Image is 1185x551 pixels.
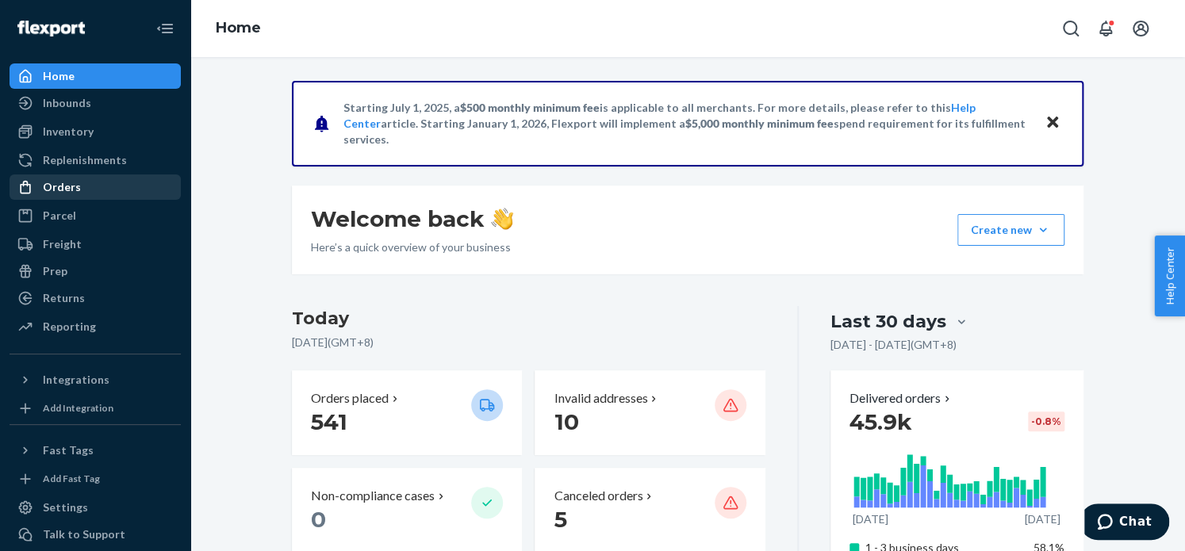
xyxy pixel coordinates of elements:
[10,147,181,173] a: Replenishments
[10,90,181,116] a: Inbounds
[311,408,347,435] span: 541
[43,372,109,388] div: Integrations
[10,285,181,311] a: Returns
[10,495,181,520] a: Settings
[43,442,94,458] div: Fast Tags
[1055,13,1087,44] button: Open Search Box
[43,95,91,111] div: Inbounds
[43,472,100,485] div: Add Fast Tag
[292,335,765,350] p: [DATE] ( GMT+8 )
[10,469,181,488] a: Add Fast Tag
[43,208,76,224] div: Parcel
[10,258,181,284] a: Prep
[554,389,647,408] p: Invalid addresses
[535,370,765,455] button: Invalid addresses 10
[43,263,67,279] div: Prep
[1154,235,1185,316] button: Help Center
[685,117,834,130] span: $5,000 monthly minimum fee
[460,101,600,114] span: $500 monthly minimum fee
[853,511,888,527] p: [DATE]
[43,152,127,168] div: Replenishments
[149,13,181,44] button: Close Navigation
[17,21,85,36] img: Flexport logo
[1125,13,1156,44] button: Open account menu
[10,119,181,144] a: Inventory
[216,19,261,36] a: Home
[43,179,81,195] div: Orders
[43,290,85,306] div: Returns
[10,231,181,257] a: Freight
[311,239,513,255] p: Here’s a quick overview of your business
[1084,503,1169,543] iframe: Opens a widget where you can chat to one of our agents
[10,63,181,89] a: Home
[311,389,389,408] p: Orders placed
[1042,112,1063,135] button: Close
[292,306,765,331] h3: Today
[43,124,94,140] div: Inventory
[1090,13,1122,44] button: Open notifications
[1028,411,1064,431] div: -0.8 %
[292,370,522,455] button: Orders placed 541
[43,236,82,252] div: Freight
[311,205,513,233] h1: Welcome back
[311,487,435,505] p: Non-compliance cases
[10,203,181,228] a: Parcel
[10,174,181,200] a: Orders
[10,367,181,392] button: Integrations
[849,389,953,408] button: Delivered orders
[491,208,513,230] img: hand-wave emoji
[43,526,125,542] div: Talk to Support
[10,522,181,547] button: Talk to Support
[343,100,1030,147] p: Starting July 1, 2025, a is applicable to all merchants. For more details, please refer to this a...
[10,314,181,339] a: Reporting
[10,438,181,463] button: Fast Tags
[311,506,326,533] span: 0
[43,319,96,335] div: Reporting
[554,506,566,533] span: 5
[830,309,946,334] div: Last 30 days
[554,408,578,435] span: 10
[43,68,75,84] div: Home
[203,6,274,52] ol: breadcrumbs
[957,214,1064,246] button: Create new
[43,401,113,415] div: Add Integration
[554,487,642,505] p: Canceled orders
[830,337,957,353] p: [DATE] - [DATE] ( GMT+8 )
[43,499,88,515] div: Settings
[849,408,912,435] span: 45.9k
[1025,511,1060,527] p: [DATE]
[10,399,181,418] a: Add Integration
